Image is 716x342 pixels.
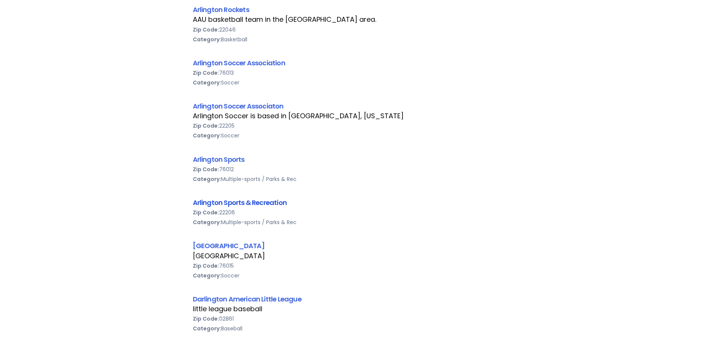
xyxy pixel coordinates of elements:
div: Baseball [193,324,524,333]
b: Category: [193,175,221,183]
b: Zip Code: [193,209,219,216]
div: Arlington Rockets [193,5,524,15]
a: Arlington Soccer Association [193,58,285,68]
b: Category: [193,132,221,139]
b: Category: [193,36,221,43]
div: Multiple-sports / Parks & Rec [193,217,524,227]
div: Darlington American Little League [193,294,524,304]
div: 76013 [193,68,524,78]
b: Zip Code: [193,315,219,322]
b: Category: [193,218,221,226]
a: [GEOGRAPHIC_DATA] [193,241,265,250]
b: Zip Code: [193,26,219,33]
b: Zip Code: [193,166,219,173]
div: Soccer [193,78,524,87]
a: Arlington Rockets [193,5,249,14]
div: [GEOGRAPHIC_DATA] [193,251,524,261]
div: Soccer [193,271,524,280]
a: Arlington Sports [193,155,245,164]
div: 22205 [193,121,524,131]
a: Darlington American Little League [193,294,301,304]
b: Zip Code: [193,69,219,77]
div: little league baseball [193,304,524,314]
div: Soccer [193,131,524,140]
b: Zip Code: [193,122,219,130]
div: 22046 [193,25,524,35]
div: Arlington Soccer Association [193,58,524,68]
div: Multiple-sports / Parks & Rec [193,174,524,184]
b: Category: [193,272,221,279]
b: Category: [193,79,221,86]
div: 22206 [193,208,524,217]
div: Arlington Soccer Associaton [193,101,524,111]
div: Arlington Soccer is based in [GEOGRAPHIC_DATA], [US_STATE] [193,111,524,121]
b: Category: [193,325,221,332]
div: 02861 [193,314,524,324]
b: Zip Code: [193,262,219,270]
a: Arlington Sports & Recreation [193,198,287,207]
a: Arlington Soccer Associaton [193,101,284,111]
div: Arlington Sports [193,154,524,164]
div: Arlington Sports & Recreation [193,197,524,208]
div: Basketball [193,35,524,44]
div: 76012 [193,164,524,174]
div: AAU basketball team in the [GEOGRAPHIC_DATA] area. [193,15,524,24]
div: [GEOGRAPHIC_DATA] [193,241,524,251]
div: 76015 [193,261,524,271]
